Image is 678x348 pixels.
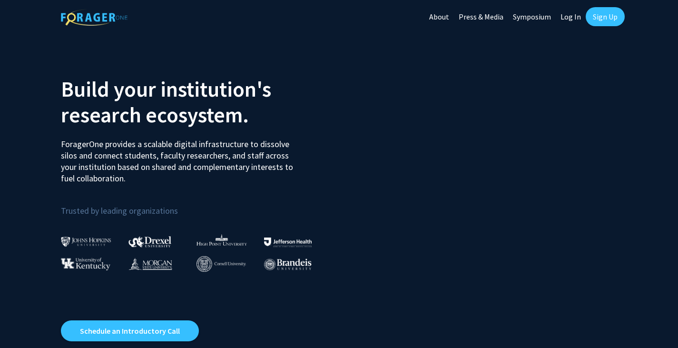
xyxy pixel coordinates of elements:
[264,259,312,270] img: Brandeis University
[128,236,171,247] img: Drexel University
[61,76,332,128] h2: Build your institution's research ecosystem.
[61,320,199,341] a: Opens in a new tab
[61,9,128,26] img: ForagerOne Logo
[586,7,625,26] a: Sign Up
[61,237,111,247] img: Johns Hopkins University
[61,258,110,270] img: University of Kentucky
[61,192,332,218] p: Trusted by leading organizations
[197,256,246,272] img: Cornell University
[128,258,172,270] img: Morgan State University
[264,238,312,247] img: Thomas Jefferson University
[61,131,300,184] p: ForagerOne provides a scalable digital infrastructure to dissolve silos and connect students, fac...
[197,234,247,246] img: High Point University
